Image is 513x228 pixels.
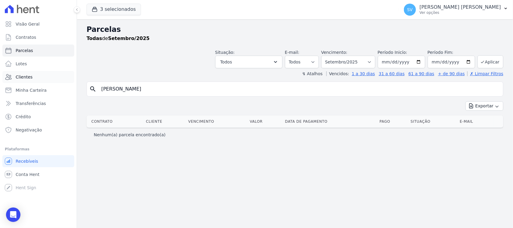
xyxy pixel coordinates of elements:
a: Transferências [2,97,74,109]
label: E-mail: [285,50,300,55]
span: Crédito [16,114,31,120]
span: Conta Hent [16,171,39,177]
a: 61 a 90 dias [408,71,434,76]
strong: Todas [87,35,102,41]
i: search [89,85,96,93]
th: Situação [408,116,457,128]
th: Vencimento [186,116,247,128]
a: Conta Hent [2,168,74,180]
a: Parcelas [2,45,74,57]
span: Minha Carteira [16,87,47,93]
th: Cliente [144,116,186,128]
button: Todos [215,56,282,68]
span: Visão Geral [16,21,40,27]
p: [PERSON_NAME] [PERSON_NAME] [420,4,501,10]
div: Open Intercom Messenger [6,208,20,222]
span: Lotes [16,61,27,67]
p: Ver opções [420,10,501,15]
span: Parcelas [16,48,33,54]
div: Plataformas [5,146,72,153]
strong: Setembro/2025 [108,35,150,41]
label: Vencidos: [326,71,349,76]
span: Negativação [16,127,42,133]
label: Vencimento: [321,50,347,55]
a: + de 90 dias [438,71,465,76]
label: Período Fim: [428,49,475,56]
span: Transferências [16,100,46,106]
a: 31 a 60 dias [379,71,405,76]
button: Aplicar [478,55,503,68]
span: Todos [220,58,232,66]
label: Situação: [215,50,235,55]
span: Clientes [16,74,32,80]
label: ↯ Atalhos [302,71,322,76]
input: Buscar por nome do lote ou do cliente [98,83,501,95]
p: de [87,35,150,42]
label: Período Inicío: [378,50,407,55]
a: 1 a 30 dias [352,71,375,76]
th: E-mail [457,116,494,128]
span: Contratos [16,34,36,40]
a: Lotes [2,58,74,70]
a: Minha Carteira [2,84,74,96]
a: Negativação [2,124,74,136]
span: SV [407,8,413,12]
span: Recebíveis [16,158,38,164]
a: Recebíveis [2,155,74,167]
th: Data de Pagamento [283,116,377,128]
a: Visão Geral [2,18,74,30]
a: ✗ Limpar Filtros [467,71,503,76]
a: Crédito [2,111,74,123]
button: Exportar [466,101,503,111]
th: Valor [247,116,282,128]
h2: Parcelas [87,24,503,35]
a: Clientes [2,71,74,83]
th: Contrato [87,116,144,128]
a: Contratos [2,31,74,43]
p: Nenhum(a) parcela encontrado(a) [94,132,166,138]
button: SV [PERSON_NAME] [PERSON_NAME] Ver opções [399,1,513,18]
button: 3 selecionados [87,4,141,15]
th: Pago [377,116,408,128]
